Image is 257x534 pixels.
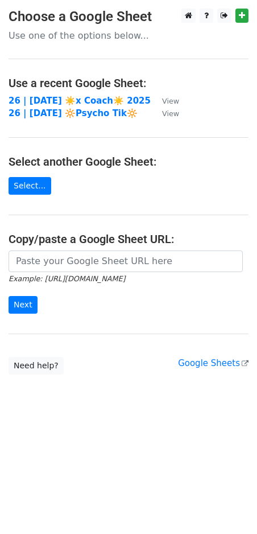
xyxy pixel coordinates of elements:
a: 26 | [DATE] 🔆Psycho Tik🔆 [9,108,138,118]
a: View [151,108,179,118]
small: View [162,109,179,118]
input: Paste your Google Sheet URL here [9,250,243,272]
small: Example: [URL][DOMAIN_NAME] [9,274,125,283]
h4: Select another Google Sheet: [9,155,248,169]
a: 26 | [DATE] ☀️x Coach☀️ 2025 [9,96,151,106]
p: Use one of the options below... [9,30,248,42]
input: Next [9,296,38,314]
a: Select... [9,177,51,195]
a: View [151,96,179,106]
h3: Choose a Google Sheet [9,9,248,25]
a: Need help? [9,357,64,375]
h4: Use a recent Google Sheet: [9,76,248,90]
small: View [162,97,179,105]
a: Google Sheets [178,358,248,368]
h4: Copy/paste a Google Sheet URL: [9,232,248,246]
